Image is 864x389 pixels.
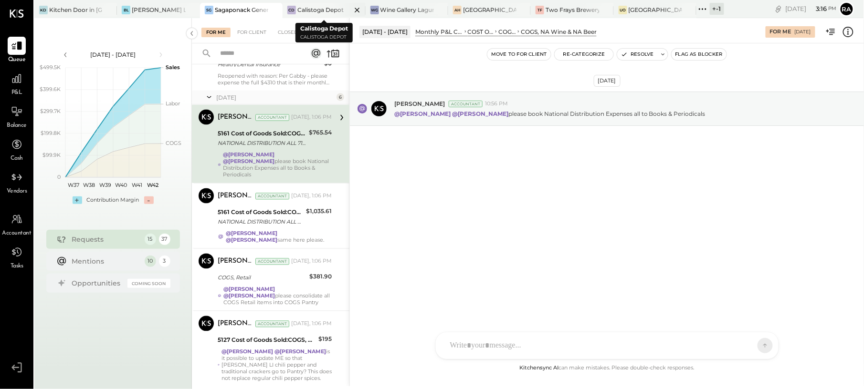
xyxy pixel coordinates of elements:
[115,182,127,188] text: W40
[232,28,271,37] div: For Client
[555,49,614,60] button: Re-Categorize
[309,272,332,282] div: $381.90
[72,256,140,266] div: Mentions
[255,258,289,265] div: Accountant
[774,4,783,14] div: copy link
[394,100,445,108] span: [PERSON_NAME]
[127,279,170,288] div: Coming Soon
[147,182,158,188] text: W42
[223,286,275,293] strong: @[PERSON_NAME]
[318,335,332,344] div: $195
[218,139,306,148] div: NATIONAL DISTRIBUTION ALL 718-7062300 NY
[487,49,551,60] button: Move to for client
[39,6,48,14] div: KD
[463,6,516,14] div: [GEOGRAPHIC_DATA]
[226,230,277,237] strong: @[PERSON_NAME]
[297,6,344,14] div: Calistoga Depot
[57,174,61,180] text: 0
[40,64,61,71] text: $499.5K
[221,348,273,355] strong: @[PERSON_NAME]
[786,4,837,13] div: [DATE]
[300,33,348,41] p: Calistoga Depot
[67,182,79,188] text: W37
[132,6,185,14] div: [PERSON_NAME] Latte
[273,28,303,37] div: Closed
[255,114,289,121] div: Accountant
[223,152,332,178] div: please book National Distribution Expenses all to Books & Periodicals
[218,319,253,329] div: [PERSON_NAME]
[216,93,334,102] div: [DATE]
[223,286,332,306] div: please consolidate all COGS Retail items into COGS Pantry
[415,28,463,36] div: Monthly P&L Comparison
[0,37,33,64] a: Queue
[309,128,332,138] div: $765.54
[122,6,130,14] div: BL
[40,108,61,114] text: $299.7K
[11,89,22,97] span: P&L
[370,6,379,14] div: WG
[221,348,332,382] div: is it possible to update ME so that [PERSON_NAME] LI chili pepper and traditional crackers go to ...
[72,235,140,244] div: Requests
[710,3,724,15] div: + -1
[337,93,344,101] div: 6
[498,28,516,36] div: COGS, Retail & Market
[226,230,332,244] div: same here please.
[144,196,154,204] div: -
[394,110,451,117] strong: @[PERSON_NAME]
[7,187,27,196] span: Vendors
[42,152,61,158] text: $99.9K
[546,6,599,14] div: Two Frays Brewery
[73,196,82,204] div: +
[166,140,181,146] text: COGS
[380,6,434,14] div: Wine Gallery Laguna
[291,193,332,200] div: [DATE], 1:06 PM
[223,152,274,158] strong: @[PERSON_NAME]
[255,321,289,328] div: Accountant
[49,6,103,14] div: Kitchen Door in [GEOGRAPHIC_DATA]
[145,234,156,245] div: 15
[485,100,508,108] span: 10:56 PM
[226,237,277,244] strong: @[PERSON_NAME]
[218,72,332,86] div: Reopened with reason: Per Gabby - please expense the full $4310 that is their monthly bill. Thanks!
[629,6,682,14] div: [GEOGRAPHIC_DATA]
[594,75,621,87] div: [DATE]
[394,110,706,118] p: please book National Distribution Expenses all to Books & Periodicals
[300,25,348,32] b: Calistoga Depot
[132,182,142,188] text: W41
[205,6,213,14] div: SG
[11,154,23,163] span: Cash
[795,29,811,35] div: [DATE]
[672,49,727,60] button: Flag as Blocker
[166,64,180,71] text: Sales
[218,273,306,283] div: COGS, Retail
[166,100,180,107] text: Labor
[72,278,123,288] div: Opportunities
[291,114,332,122] div: [DATE], 1:06 PM
[536,6,544,14] div: TF
[468,28,494,36] div: COST OF GOODS SOLD (COGS)
[0,70,33,97] a: P&L
[0,168,33,196] a: Vendors
[215,6,268,14] div: Sagaponack General Store
[0,135,33,163] a: Cash
[11,262,23,271] span: Tasks
[0,210,33,238] a: Accountant
[306,207,332,216] div: $1,035.61
[449,101,483,107] div: Accountant
[619,6,627,14] div: Uo
[218,129,306,139] div: 5161 Cost of Goods Sold:COGS, Retail & Market:COGS, NA Wine & NA Beer
[87,196,139,204] div: Contribution Margin
[218,257,253,266] div: [PERSON_NAME]
[218,113,253,123] div: [PERSON_NAME]
[770,28,791,36] div: For Me
[218,336,316,345] div: 5127 Cost of Goods Sold:COGS, House Made Food:COGS, Grab & Go
[452,110,508,117] strong: @[PERSON_NAME]
[223,158,274,165] strong: @[PERSON_NAME]
[2,229,32,238] span: Accountant
[274,348,326,355] strong: @[PERSON_NAME]
[83,182,95,188] text: W38
[218,60,321,69] div: Health/Dental Insurance
[617,49,657,60] button: Resolve
[218,217,303,227] div: NATIONAL DISTRIBUTION ALL 718-7062300 NY
[8,56,26,64] span: Queue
